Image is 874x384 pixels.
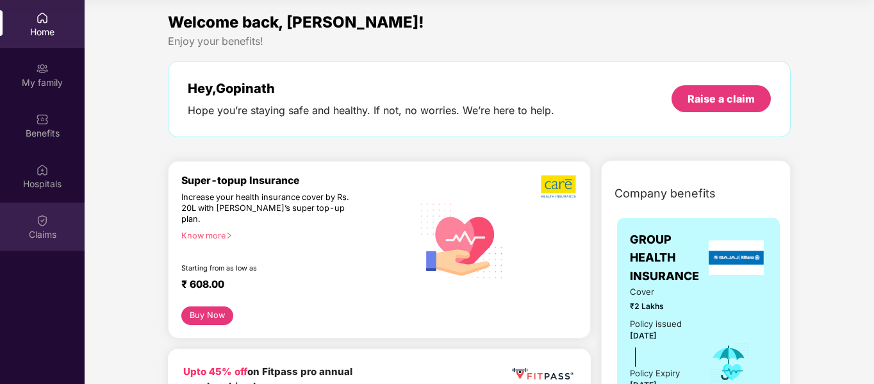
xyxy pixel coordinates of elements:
button: Buy Now [181,306,233,325]
div: Hey, Gopinath [188,81,554,96]
img: svg+xml;base64,PHN2ZyBpZD0iQmVuZWZpdHMiIHhtbG5zPSJodHRwOi8vd3d3LnczLm9yZy8yMDAwL3N2ZyIgd2lkdGg9Ij... [36,113,49,126]
img: insurerLogo [709,240,764,275]
div: Policy Expiry [630,367,680,380]
span: Company benefits [614,185,716,203]
b: Upto 45% off [183,365,247,378]
img: svg+xml;base64,PHN2ZyBpZD0iQ2xhaW0iIHhtbG5zPSJodHRwOi8vd3d3LnczLm9yZy8yMDAwL3N2ZyIgd2lkdGg9IjIwIi... [36,214,49,227]
span: right [226,232,233,239]
img: svg+xml;base64,PHN2ZyB3aWR0aD0iMjAiIGhlaWdodD0iMjAiIHZpZXdCb3g9IjAgMCAyMCAyMCIgZmlsbD0ibm9uZSIgeG... [36,62,49,75]
img: b5dec4f62d2307b9de63beb79f102df3.png [541,174,577,199]
div: Starting from as low as [181,264,358,273]
img: svg+xml;base64,PHN2ZyBpZD0iSG9tZSIgeG1sbnM9Imh0dHA6Ly93d3cudzMub3JnLzIwMDAvc3ZnIiB3aWR0aD0iMjAiIG... [36,12,49,24]
div: ₹ 608.00 [181,278,400,294]
img: svg+xml;base64,PHN2ZyB4bWxucz0iaHR0cDovL3d3dy53My5vcmcvMjAwMC9zdmciIHhtbG5zOnhsaW5rPSJodHRwOi8vd3... [413,190,512,290]
div: Enjoy your benefits! [168,35,791,48]
div: Raise a claim [688,92,755,106]
span: Cover [630,285,690,299]
img: icon [708,342,750,384]
span: Welcome back, [PERSON_NAME]! [168,13,424,31]
div: Increase your health insurance cover by Rs. 20L with [PERSON_NAME]’s super top-up plan. [181,192,357,225]
span: [DATE] [630,331,657,340]
div: Know more [181,231,405,240]
div: Super-topup Insurance [181,174,413,187]
span: ₹2 Lakhs [630,300,690,312]
div: Policy issued [630,317,682,331]
span: GROUP HEALTH INSURANCE [630,231,705,285]
div: Hope you’re staying safe and healthy. If not, no worries. We’re here to help. [188,104,554,117]
img: svg+xml;base64,PHN2ZyBpZD0iSG9zcGl0YWxzIiB4bWxucz0iaHR0cDovL3d3dy53My5vcmcvMjAwMC9zdmciIHdpZHRoPS... [36,163,49,176]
